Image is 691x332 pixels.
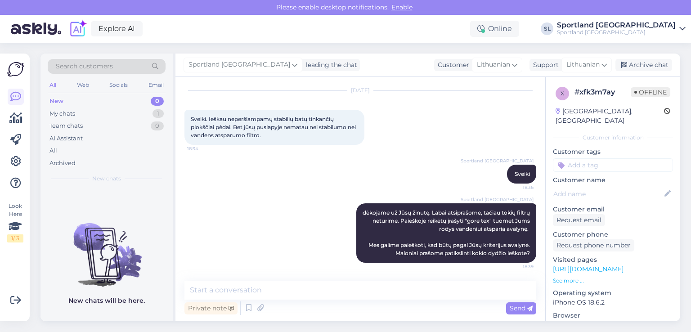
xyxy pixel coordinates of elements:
[561,90,564,97] span: x
[49,134,83,143] div: AI Assistant
[553,134,673,142] div: Customer information
[49,109,75,118] div: My chats
[363,209,531,256] span: dėkojame už Jūsų žinutę. Labai atsiprašome, tačiau tokių filtrų neturime. Paieškoje reikėtų įrašy...
[477,60,510,70] span: Lithuanian
[510,304,533,312] span: Send
[553,230,673,239] p: Customer phone
[151,121,164,130] div: 0
[153,109,164,118] div: 1
[92,175,121,183] span: New chats
[188,60,290,70] span: Sportland [GEOGRAPHIC_DATA]
[553,189,663,199] input: Add name
[68,19,87,38] img: explore-ai
[557,29,676,36] div: Sportland [GEOGRAPHIC_DATA]
[553,205,673,214] p: Customer email
[615,59,672,71] div: Archive chat
[49,97,63,106] div: New
[7,234,23,242] div: 1 / 3
[566,60,600,70] span: Lithuanian
[75,79,91,91] div: Web
[68,296,145,305] p: New chats will be here.
[461,157,534,164] span: Sportland [GEOGRAPHIC_DATA]
[191,116,357,139] span: Sveiki. Ieškau neperšlampamų stabilių batų tinkančių plokščiai pėdai. Bet jūsų puslapyje nematau ...
[49,146,57,155] div: All
[302,60,357,70] div: leading the chat
[470,21,519,37] div: Online
[500,263,534,270] span: 18:39
[553,255,673,265] p: Visited pages
[187,145,221,152] span: 18:34
[557,22,676,29] div: Sportland [GEOGRAPHIC_DATA]
[49,121,83,130] div: Team chats
[541,22,553,35] div: SL
[553,311,673,320] p: Browser
[48,79,58,91] div: All
[515,170,530,177] span: Sveiki
[553,147,673,157] p: Customer tags
[553,277,673,285] p: See more ...
[40,207,173,288] img: No chats
[184,302,238,314] div: Private note
[7,202,23,242] div: Look Here
[108,79,130,91] div: Socials
[151,97,164,106] div: 0
[574,87,631,98] div: # xfk3m7ay
[49,159,76,168] div: Archived
[91,21,143,36] a: Explore AI
[56,62,113,71] span: Search customers
[500,184,534,191] span: 18:36
[553,175,673,185] p: Customer name
[553,265,624,273] a: [URL][DOMAIN_NAME]
[557,22,686,36] a: Sportland [GEOGRAPHIC_DATA]Sportland [GEOGRAPHIC_DATA]
[553,158,673,172] input: Add a tag
[553,239,634,251] div: Request phone number
[553,320,673,330] p: Safari 18.6
[461,196,534,203] span: Sportland [GEOGRAPHIC_DATA]
[184,86,536,94] div: [DATE]
[553,214,605,226] div: Request email
[389,3,415,11] span: Enable
[7,61,24,78] img: Askly Logo
[529,60,559,70] div: Support
[147,79,166,91] div: Email
[553,288,673,298] p: Operating system
[434,60,469,70] div: Customer
[556,107,664,126] div: [GEOGRAPHIC_DATA], [GEOGRAPHIC_DATA]
[553,298,673,307] p: iPhone OS 18.6.2
[631,87,670,97] span: Offline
